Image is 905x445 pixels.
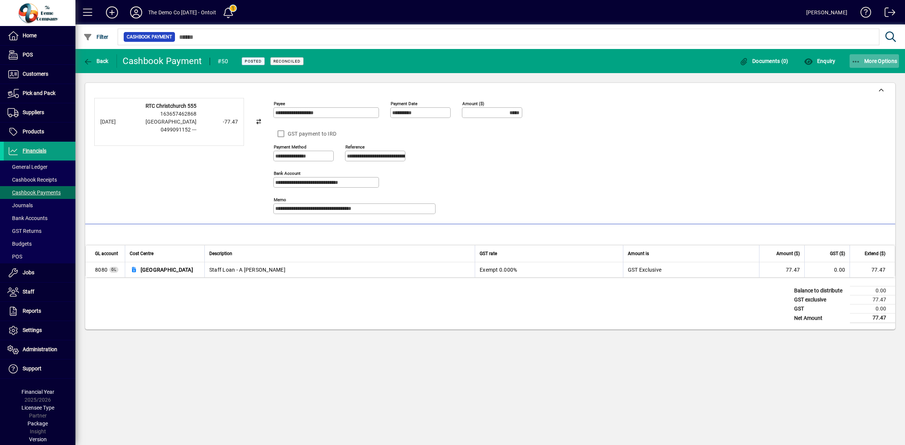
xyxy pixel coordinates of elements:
button: More Options [850,54,899,68]
a: Reports [4,302,75,321]
button: Add [100,6,124,19]
span: GL [111,268,117,272]
button: Filter [81,30,110,44]
span: Budgets [8,241,32,247]
a: Administration [4,340,75,359]
a: Pick and Pack [4,84,75,103]
td: GST exclusive [790,295,850,304]
a: Logout [879,2,896,26]
span: Posted [245,59,262,64]
td: Exempt 0.000% [475,262,623,277]
span: Version [29,436,47,442]
span: Home [23,32,37,38]
mat-label: Amount ($) [462,101,484,106]
button: Documents (0) [738,54,790,68]
a: POS [4,46,75,64]
a: General Ledger [4,161,75,173]
span: Documents (0) [739,58,788,64]
a: Suppliers [4,103,75,122]
a: POS [4,250,75,263]
a: Settings [4,321,75,340]
td: 77.47 [759,262,804,277]
mat-label: Memo [274,197,286,202]
button: Enquiry [802,54,837,68]
a: Home [4,26,75,45]
td: Net Amount [790,313,850,323]
a: Staff [4,283,75,301]
span: Staff Loan - A Johns [95,266,107,274]
mat-label: Payee [274,101,285,106]
td: 0.00 [850,304,895,313]
td: 77.47 [850,262,895,277]
a: Customers [4,65,75,84]
span: Licensee Type [21,405,54,411]
span: Bank Accounts [8,215,48,221]
span: Settings [23,327,42,333]
span: General Ledger [8,164,48,170]
span: Extend ($) [865,249,885,258]
span: Amount is [628,249,649,258]
span: Support [23,365,41,372]
span: Enquiry [804,58,835,64]
span: Reconciled [273,59,301,64]
span: Journals [8,202,33,208]
span: GST Returns [8,228,41,234]
span: Financial Year [21,389,54,395]
div: -77.47 [200,118,238,126]
a: Support [4,359,75,378]
td: Balance to distribute [790,286,850,295]
div: [DATE] [100,118,130,126]
div: #50 [218,55,229,67]
span: Amount ($) [776,249,800,258]
span: Financials [23,148,46,154]
span: Staff [23,289,34,295]
td: 0.00 [850,286,895,295]
span: Jobs [23,269,34,275]
strong: RTC Christchurch 555 [146,103,196,109]
span: Cost Centre [130,249,153,258]
mat-label: Payment method [274,144,307,150]
button: Profile [124,6,148,19]
td: GST [790,304,850,313]
app-page-header-button: Back [75,54,117,68]
span: Customers [23,71,48,77]
button: Back [81,54,110,68]
span: Package [28,421,48,427]
a: Cashbook Payments [4,186,75,199]
td: 0.00 [804,262,850,277]
td: 77.47 [850,313,895,323]
span: Pick and Pack [23,90,55,96]
span: Products [23,128,44,135]
span: GST rate [480,249,497,258]
span: More Options [851,58,897,64]
span: Back [83,58,109,64]
span: Cashbook Receipts [8,177,57,183]
span: POS [8,254,22,260]
td: GST Exclusive [623,262,759,277]
a: Knowledge Base [855,2,871,26]
a: GST Returns [4,225,75,237]
span: Reports [23,308,41,314]
span: Cashbook Payments [8,190,61,196]
a: Cashbook Receipts [4,173,75,186]
span: POS [23,52,33,58]
div: Cashbook Payment [123,55,202,67]
span: GL account [95,249,118,258]
a: Jobs [4,263,75,282]
mat-label: Payment Date [391,101,417,106]
div: The Demo Co [DATE] - Ontoit [148,6,216,18]
td: 77.47 [850,295,895,304]
a: Bank Accounts [4,212,75,225]
span: [GEOGRAPHIC_DATA] [141,266,193,274]
div: [PERSON_NAME] [806,6,847,18]
span: Suppliers [23,109,44,115]
mat-label: Reference [345,144,365,150]
td: Staff Loan - A [PERSON_NAME] [204,262,475,277]
span: Filter [83,34,109,40]
span: Cashbook Payment [127,33,172,41]
span: Administration [23,346,57,352]
a: Budgets [4,237,75,250]
span: 163657462868 [GEOGRAPHIC_DATA] 0499091152 --- [146,111,196,133]
a: Products [4,122,75,141]
span: Description [209,249,232,258]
